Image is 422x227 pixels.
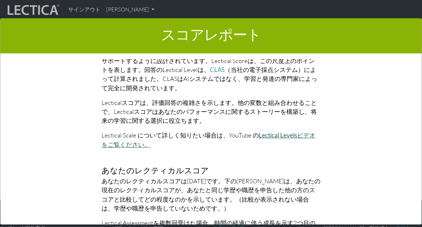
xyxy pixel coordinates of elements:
[102,131,229,139] font: Lectical Scale について詳しく知りたい場合は、
[102,66,317,91] font: （当社の電子採点システム）によって計算されました。CLASはAIシステムではなく、学習と発達の専門家によって完全に開発されています。
[102,177,320,212] font: あなたのレクティカルスコアは[DATE]です。下の[PERSON_NAME]は、あなたの現在のレクティカルスコアが、あなたと同じ学歴や職歴を申告した他の方のスコアと比較してどの程度なのかを示して...
[102,131,315,148] a: Lectical Levelsビデオをご覧ください。
[102,99,317,124] font: Lecticalスコアは、評価回答の複雑さを示します。他の変数と組み合わせることで、Lecticalスコアはあなたのパフォーマンスに関するストーリーを構築し、将来の学習に関する選択に役立ちます。
[161,25,261,43] font: スコアレポート
[229,131,259,139] font: YouTube の
[210,66,225,73] a: CLAS
[102,165,209,175] font: あなたのレクティカルスコア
